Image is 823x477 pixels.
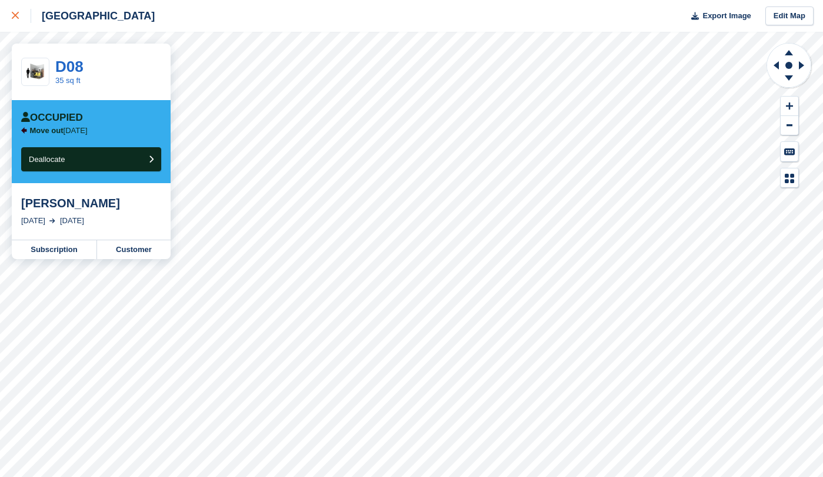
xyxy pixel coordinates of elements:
button: Zoom In [781,97,798,116]
span: Export Image [702,10,751,22]
button: Map Legend [781,168,798,188]
a: Customer [97,240,171,259]
a: Subscription [12,240,97,259]
a: Edit Map [765,6,814,26]
button: Export Image [684,6,751,26]
div: [GEOGRAPHIC_DATA] [31,9,155,23]
span: Deallocate [29,155,65,164]
img: arrow-left-icn-90495f2de72eb5bd0bd1c3c35deca35cc13f817d75bef06ecd7c0b315636ce7e.svg [21,127,27,134]
p: [DATE] [30,126,88,135]
img: arrow-right-light-icn-cde0832a797a2874e46488d9cf13f60e5c3a73dbe684e267c42b8395dfbc2abf.svg [49,218,55,223]
div: [DATE] [60,215,84,227]
button: Deallocate [21,147,161,171]
div: Occupied [21,112,83,124]
span: Move out [30,126,64,135]
img: 35-sqft-unit.jpg [22,62,49,82]
div: [DATE] [21,215,45,227]
a: 35 sq ft [55,76,81,85]
button: Zoom Out [781,116,798,135]
div: [PERSON_NAME] [21,196,161,210]
a: D08 [55,58,84,75]
button: Keyboard Shortcuts [781,142,798,161]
